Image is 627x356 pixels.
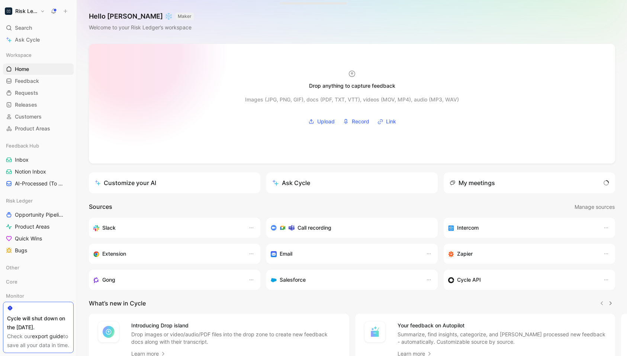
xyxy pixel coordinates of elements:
[6,292,24,300] span: Monitor
[3,49,74,61] div: Workspace
[3,290,74,304] div: Monitor
[3,22,74,33] div: Search
[6,264,19,271] span: Other
[15,23,32,32] span: Search
[398,321,607,330] h4: Your feedback on Autopilot
[3,6,47,16] button: Risk LedgerRisk Ledger
[271,249,418,258] div: Forward emails to your feedback inbox
[6,278,17,285] span: Core
[245,95,459,104] div: Images (JPG, PNG, GIF), docs (PDF, TXT, VTT), videos (MOV, MP4), audio (MP3, WAV)
[3,195,74,206] div: Risk Ledger
[3,245,74,256] a: Bugs
[3,209,74,220] a: Opportunity Pipeline
[102,275,115,284] h3: Gong
[3,262,74,273] div: Other
[89,202,112,212] h2: Sources
[3,166,74,177] a: Notion Inbox
[15,156,29,164] span: Inbox
[176,13,194,20] button: MAKER
[3,140,74,151] div: Feedback Hub
[95,178,156,187] div: Customize your AI
[450,178,495,187] div: My meetings
[93,223,241,232] div: Sync your customers, send feedback and get updates in Slack
[15,180,64,187] span: AI-Processed (To Verify)
[3,178,74,189] a: AI-Processed (To Verify)
[448,249,596,258] div: Capture feedback from thousands of sources with Zapier (survey results, recordings, sheets, etc).
[309,81,395,90] div: Drop anything to capture feedback
[3,276,74,287] div: Core
[3,262,74,275] div: Other
[457,275,481,284] h3: Cycle API
[102,249,126,258] h3: Extension
[93,249,241,258] div: Capture feedback from anywhere on the web
[298,223,331,232] h3: Call recording
[32,333,63,339] a: export guide
[575,203,615,211] span: Manage sources
[89,12,194,21] h1: Hello [PERSON_NAME] ❄️
[3,75,74,87] a: Feedback
[15,235,42,242] span: Quick Wins
[574,202,615,212] button: Manage sources
[15,168,46,175] span: Notion Inbox
[448,275,596,284] div: Sync customers & send feedback from custom sources. Get inspired by our favorite use case
[102,223,116,232] h3: Slack
[15,211,64,219] span: Opportunity Pipeline
[3,290,74,301] div: Monitor
[280,275,306,284] h3: Salesforce
[448,223,596,232] div: Sync your customers, send feedback and get updates in Intercom
[457,223,479,232] h3: Intercom
[3,123,74,134] a: Product Areas
[3,99,74,110] a: Releases
[131,321,340,330] h4: Introducing Drop island
[6,142,39,149] span: Feedback Hub
[15,89,38,97] span: Requests
[271,223,427,232] div: Record & transcribe meetings from Zoom, Meet & Teams.
[15,125,50,132] span: Product Areas
[398,331,607,346] p: Summarize, find insights, categorize, and [PERSON_NAME] processed new feedback - automatically. C...
[3,140,74,189] div: Feedback HubInboxNotion InboxAI-Processed (To Verify)
[5,7,12,15] img: Risk Ledger
[6,197,33,204] span: Risk Ledger
[3,111,74,122] a: Customers
[3,221,74,232] a: Product Areas
[15,101,37,109] span: Releases
[352,117,369,126] span: Record
[7,332,70,350] div: Check our to save all your data in time.
[386,117,396,126] span: Link
[3,154,74,165] a: Inbox
[3,233,74,244] a: Quick Wins
[317,117,335,126] span: Upload
[15,35,40,44] span: Ask Cycle
[15,223,49,230] span: Product Areas
[15,247,27,254] span: Bugs
[3,87,74,98] a: Requests
[280,249,292,258] h3: Email
[15,113,42,120] span: Customers
[89,172,260,193] a: Customize your AI
[89,299,146,308] h2: What’s new in Cycle
[15,77,39,85] span: Feedback
[3,195,74,256] div: Risk LedgerOpportunity PipelineProduct AreasQuick WinsBugs
[15,65,29,73] span: Home
[457,249,473,258] h3: Zapier
[3,64,74,75] a: Home
[306,116,337,127] button: Upload
[89,23,194,32] div: Welcome to your Risk Ledger’s workspace
[7,314,70,332] div: Cycle will shut down on the [DATE].
[266,172,438,193] button: Ask Cycle
[3,34,74,45] a: Ask Cycle
[6,51,32,59] span: Workspace
[131,331,340,346] p: Drop images or video/audio/PDF files into the drop zone to create new feedback docs along with th...
[340,116,372,127] button: Record
[15,8,37,14] h1: Risk Ledger
[3,276,74,289] div: Core
[375,116,399,127] button: Link
[272,178,310,187] div: Ask Cycle
[93,275,241,284] div: Capture feedback from your incoming calls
